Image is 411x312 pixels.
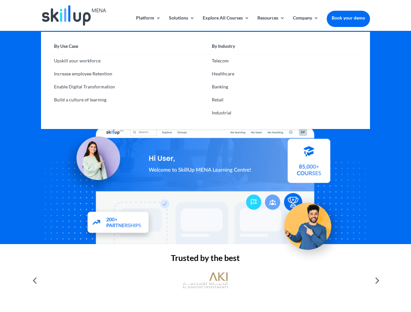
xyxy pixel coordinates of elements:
[81,206,156,241] img: Partners - SkillUp Mena
[288,141,330,186] img: Courses library - SkillUp MENA
[205,106,363,119] a: Industrial
[205,42,363,54] a: By Industry
[205,54,363,67] a: Telecom
[48,80,205,93] a: Enable Digital Transformation
[205,67,363,80] a: Healthcare
[136,16,161,31] a: Platform
[205,80,363,93] a: Banking
[257,16,285,31] a: Resources
[169,16,195,31] a: Solutions
[183,269,228,292] img: al khayyat investments logo
[48,54,205,67] a: Upskill your workforce
[48,93,205,106] a: Build a culture of learning
[275,189,347,261] img: Upskill your workforce - SkillUp
[327,11,370,25] a: Book your demo
[203,16,249,31] a: Explore All Courses
[48,42,205,54] a: By Use Case
[61,129,127,195] img: Learning Management Solution - SkillUp
[205,93,363,106] a: Retail
[48,67,205,80] a: Increase employee Retention
[41,254,370,265] h2: Trusted by the best
[293,16,319,31] a: Company
[303,242,411,312] iframe: Chat Widget
[42,5,106,26] img: Skillup Mena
